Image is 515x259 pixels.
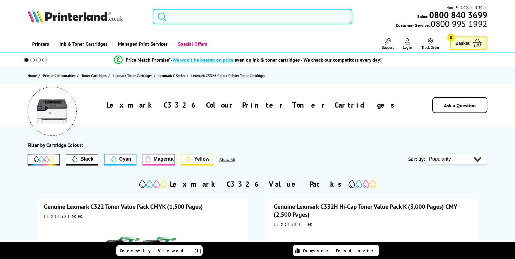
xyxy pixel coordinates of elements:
span: Lexmark C Series [158,72,185,79]
a: Ask a Question [444,102,476,109]
button: Filter by Black [66,154,98,166]
a: Lexmark Toner Cartridges [113,72,154,79]
span: Log In [403,45,412,50]
span: Lexmark C3326 Colour Printer Toner Cartridges [191,73,265,78]
a: Ink & Toner Cartridges [54,36,112,52]
span: Compare Products [303,248,377,253]
span: Price Match Promise* [126,57,171,63]
button: Show All [219,158,251,162]
a: Toner Cartridges [82,72,108,79]
div: LEXC332TNRPK [44,214,242,219]
span: Basket [456,39,470,47]
h1: Lexmark C3326 Colour Printer Toner Cartridges [107,100,398,110]
a: Home [28,72,38,79]
a: Printers [28,36,54,52]
span: Sales: [417,13,428,19]
span: Printer Consumables [43,72,75,79]
span: Toner Cartridges [82,72,107,79]
li: modal_Promise [15,55,480,65]
button: Cyan [104,154,136,166]
a: Printer Consumables [43,72,77,79]
span: 0 [447,34,455,41]
a: Managed Print Services [112,36,172,52]
a: Support [382,38,394,50]
a: Genuine Lexmark C322 Toner Value Pack CMYK (1,500 Pages) [44,203,203,211]
button: Yellow [181,154,213,166]
div: LEXC332HTPK [274,222,471,227]
span: Black [80,156,93,162]
h2: Lexmark C3326 Value Packs [170,179,345,189]
img: Printerland Logo [28,9,123,23]
span: Recently Viewed (1) [120,248,202,253]
button: Magenta [143,154,175,166]
a: Basket 0 [450,36,487,50]
span: Sort By: [408,156,425,162]
span: Lexmark Toner Cartridges [113,72,152,79]
span: Yellow [194,156,209,162]
a: Track Order [422,38,439,50]
a: Genuine Lexmark C332H Hi-Cap Toner Value Pack K (3,000 Pages) CMY (2,500 Pages) [274,203,457,219]
a: Recently Viewed (1) [116,245,203,256]
b: 0800 840 3699 [429,9,487,21]
a: Compare Products [293,245,379,256]
span: Support [382,45,394,50]
span: We won’t be beaten on price, [173,57,235,63]
a: Printerland Logo [28,9,145,24]
a: 0800 840 3699 [428,12,487,18]
a: Lexmark C Series [158,72,187,79]
span: Ink & Toner Cartridges [59,36,108,52]
span: Customer Service: [396,21,487,28]
span: 0800 995 1992 [430,21,487,27]
span: Cyan [119,156,131,162]
a: Special Offers [172,36,212,52]
span: Mon - Fri 9:00am - 5:30pm [446,5,487,10]
span: Magenta [154,156,174,162]
div: Filter by Cartridge Colour: [28,142,83,148]
img: Lexmark C3326 Colour Printer Toner Cartridges [37,96,67,127]
div: - even on ink & toner cartridges - We check our competitors every day! [171,57,382,63]
a: Log In [403,38,412,50]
